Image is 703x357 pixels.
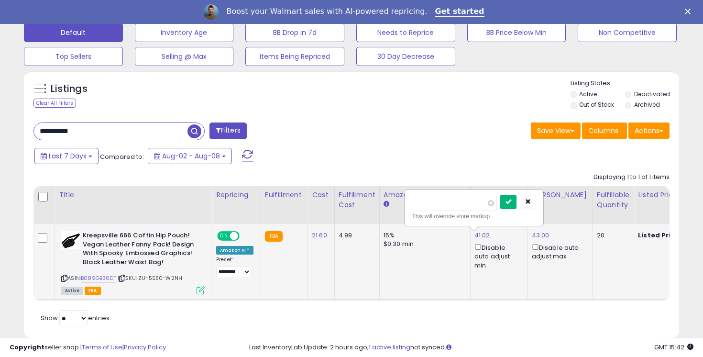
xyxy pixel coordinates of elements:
[61,231,205,293] div: ASIN:
[474,231,490,240] a: 41.02
[532,242,585,261] div: Disable auto adjust max
[148,148,232,164] button: Aug-02 - Aug-08
[532,190,589,200] div: [PERSON_NAME]
[384,231,463,240] div: 15%
[532,231,549,240] a: 43.00
[24,47,123,66] button: Top Sellers
[571,79,680,88] p: Listing States:
[369,343,410,352] a: 1 active listing
[203,4,219,20] img: Profile image for Adrian
[135,47,234,66] button: Selling @ Max
[209,123,247,139] button: Filters
[467,23,566,42] button: BB Price Below Min
[685,9,694,14] div: Close
[638,231,681,240] b: Listed Price:
[85,287,101,295] span: FBA
[81,274,116,282] a: B089GB36DT
[226,7,427,16] div: Boost your Walmart sales with AI-powered repricing.
[474,242,520,270] div: Disable auto adjust min
[34,148,99,164] button: Last 7 Days
[61,287,83,295] span: All listings currently available for purchase on Amazon
[249,343,694,352] div: Last InventoryLab Update: 2 hours ago, not synced.
[245,23,344,42] button: BB Drop in 7d
[312,231,327,240] a: 21.60
[24,23,123,42] button: Default
[124,343,166,352] a: Privacy Policy
[312,190,330,200] div: Cost
[245,47,344,66] button: Items Being Repriced
[216,190,257,200] div: Repricing
[265,190,304,200] div: Fulfillment
[100,152,144,161] span: Compared to:
[238,232,253,240] span: OFF
[634,90,670,98] label: Deactivated
[10,343,166,352] div: seller snap | |
[265,231,283,242] small: FBA
[339,231,372,240] div: 4.99
[162,151,220,161] span: Aug-02 - Aug-08
[218,232,230,240] span: ON
[634,100,660,109] label: Archived
[384,190,466,200] div: Amazon Fees
[216,246,253,255] div: Amazon AI *
[339,190,375,210] div: Fulfillment Cost
[51,82,88,96] h5: Listings
[582,123,627,139] button: Columns
[10,343,44,352] strong: Copyright
[628,123,670,139] button: Actions
[597,231,626,240] div: 20
[118,274,182,282] span: | SKU: ZU-5S50-W2NH
[61,231,80,249] img: 41PNl5L1g1L._SL40_.jpg
[59,190,208,200] div: Title
[41,313,110,323] span: Show: entries
[531,123,581,139] button: Save View
[83,231,199,269] b: Kreepsville 666 Coffin Hip Pouch! Vegan Leather Fanny Pack! Design With Spooky Embossed Graphics!...
[593,173,670,182] div: Displaying 1 to 1 of 1 items
[412,212,536,221] div: This will override store markup
[597,190,630,210] div: Fulfillable Quantity
[579,100,614,109] label: Out of Stock
[654,343,693,352] span: 2025-08-16 15:42 GMT
[384,240,463,248] div: $0.30 min
[579,90,597,98] label: Active
[578,23,677,42] button: Non Competitive
[384,200,389,209] small: Amazon Fees.
[435,7,484,17] a: Get started
[49,151,87,161] span: Last 7 Days
[356,47,455,66] button: 30 Day Decrease
[216,257,253,278] div: Preset:
[588,126,618,135] span: Columns
[33,99,76,108] div: Clear All Filters
[82,343,122,352] a: Terms of Use
[135,23,234,42] button: Inventory Age
[356,23,455,42] button: Needs to Reprice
